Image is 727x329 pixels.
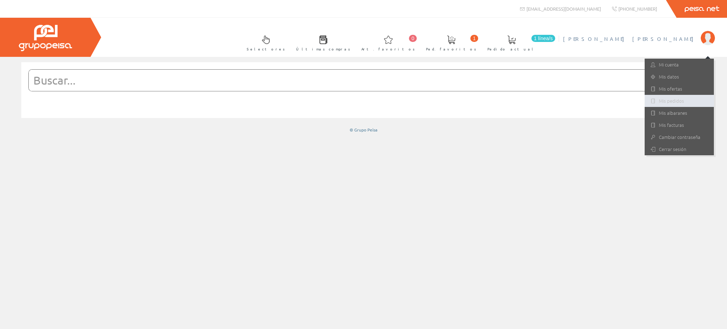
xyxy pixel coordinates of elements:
[247,45,285,53] span: Selectores
[240,29,289,55] a: Selectores
[645,59,714,71] a: Mi cuenta
[526,6,601,12] span: [EMAIL_ADDRESS][DOMAIN_NAME]
[618,6,657,12] span: [PHONE_NUMBER]
[426,45,476,53] span: Ped. favoritos
[487,45,536,53] span: Pedido actual
[563,35,697,42] span: [PERSON_NAME] [PERSON_NAME]
[645,119,714,131] a: Mis facturas
[289,29,354,55] a: Últimas compras
[480,29,557,55] a: 1 línea/s Pedido actual
[645,83,714,95] a: Mis ofertas
[645,143,714,155] a: Cerrar sesión
[645,107,714,119] a: Mis albaranes
[29,70,681,91] input: Buscar...
[21,127,706,133] div: © Grupo Peisa
[361,45,415,53] span: Art. favoritos
[563,29,715,36] a: [PERSON_NAME] [PERSON_NAME]
[645,95,714,107] a: Mis pedidos
[409,35,417,42] span: 0
[19,25,72,51] img: Grupo Peisa
[645,71,714,83] a: Mis datos
[296,45,350,53] span: Últimas compras
[531,35,555,42] span: 1 línea/s
[470,35,478,42] span: 1
[419,29,480,55] a: 1 Ped. favoritos
[645,131,714,143] a: Cambiar contraseña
